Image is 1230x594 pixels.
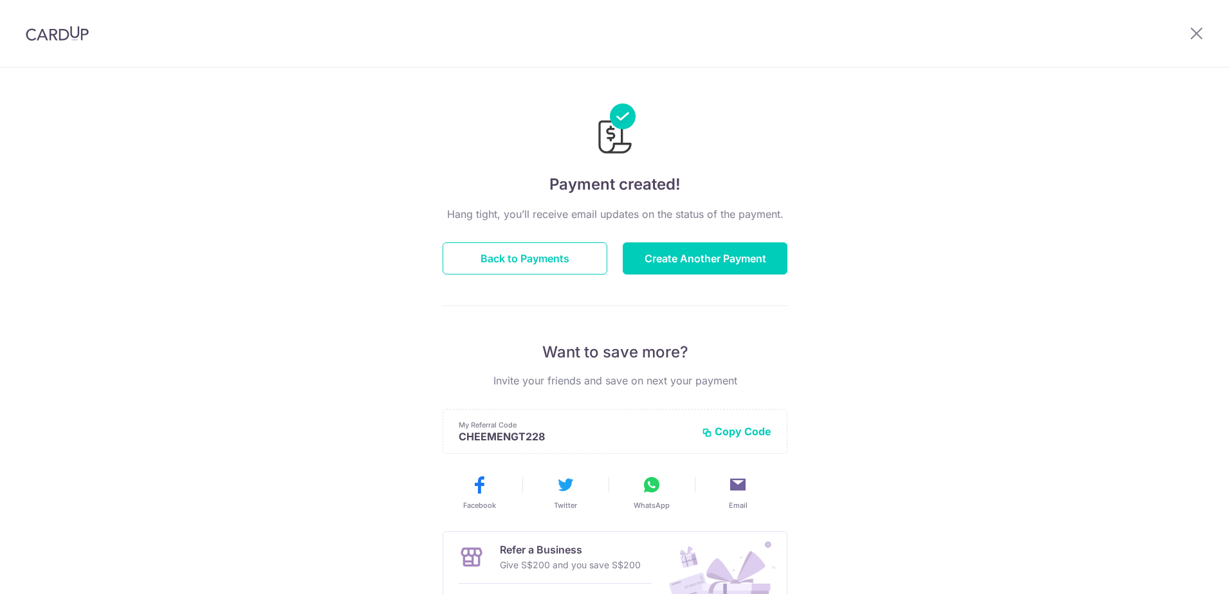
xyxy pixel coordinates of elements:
[443,242,607,274] button: Back to Payments
[26,26,89,41] img: CardUp
[500,557,641,573] p: Give S$200 and you save S$200
[554,500,577,510] span: Twitter
[459,430,692,443] p: CHEEMENGT228
[443,373,787,388] p: Invite your friends and save on next your payment
[623,242,787,274] button: Create Another Payment
[594,104,636,157] img: Payments
[459,420,692,430] p: My Referral Code
[443,173,787,196] h4: Payment created!
[702,425,771,438] button: Copy Code
[634,500,670,510] span: WhatsApp
[700,474,776,510] button: Email
[614,474,690,510] button: WhatsApp
[443,342,787,363] p: Want to save more?
[500,542,641,557] p: Refer a Business
[463,500,496,510] span: Facebook
[528,474,603,510] button: Twitter
[441,474,517,510] button: Facebook
[443,206,787,222] p: Hang tight, you’ll receive email updates on the status of the payment.
[729,500,748,510] span: Email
